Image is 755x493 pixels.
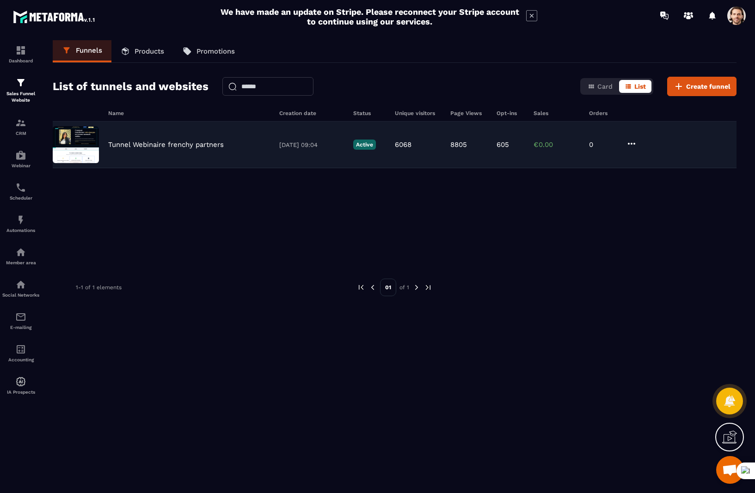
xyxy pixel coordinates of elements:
h6: Status [353,110,386,116]
div: Mở cuộc trò chuyện [716,456,744,484]
a: social-networksocial-networkSocial Networks [2,272,39,304]
p: Products [135,47,164,55]
p: IA Prospects [2,390,39,395]
p: Automations [2,228,39,233]
p: Promotions [196,47,235,55]
h6: Opt-ins [497,110,524,116]
a: schedulerschedulerScheduler [2,175,39,207]
p: 1-1 of 1 elements [76,284,122,291]
img: formation [15,45,26,56]
img: next [424,283,432,292]
p: Webinar [2,163,39,168]
img: accountant [15,344,26,355]
h6: Unique visitors [395,110,441,116]
p: CRM [2,131,39,136]
p: Active [353,140,376,150]
p: of 1 [399,284,409,291]
img: scheduler [15,182,26,193]
img: automations [15,247,26,258]
p: Funnels [76,46,102,55]
a: accountantaccountantAccounting [2,337,39,369]
p: Accounting [2,357,39,362]
h6: Sales [534,110,580,116]
h6: Name [108,110,270,116]
p: 01 [380,279,396,296]
a: formationformationDashboard [2,38,39,70]
p: 0 [589,140,617,149]
h2: We have made an update on Stripe. Please reconnect your Stripe account to continue using our serv... [218,7,522,26]
img: automations [15,214,26,225]
p: 6068 [395,140,411,149]
a: Products [111,40,173,62]
img: logo [13,8,96,25]
img: email [15,311,26,323]
span: Card [597,83,613,90]
p: €0.00 [534,140,580,149]
p: E-mailing [2,325,39,330]
p: Social Networks [2,292,39,298]
p: 605 [497,140,509,149]
img: formation [15,77,26,88]
h6: Creation date [279,110,344,116]
img: formation [15,117,26,128]
p: Sales Funnel Website [2,91,39,103]
p: Tunnel Webinaire frenchy partners [108,140,224,149]
p: Dashboard [2,58,39,63]
a: automationsautomationsMember area [2,240,39,272]
img: automations [15,150,26,161]
img: prev [357,283,365,292]
img: prev [368,283,377,292]
a: formationformationCRM [2,110,39,143]
img: social-network [15,279,26,290]
p: [DATE] 09:04 [279,141,344,148]
p: 8805 [450,140,467,149]
span: Create funnel [686,82,730,91]
a: Promotions [173,40,244,62]
img: automations [15,376,26,387]
a: emailemailE-mailing [2,304,39,337]
p: Member area [2,260,39,265]
button: List [619,80,651,93]
span: List [634,83,646,90]
button: Card [582,80,618,93]
a: automationsautomationsAutomations [2,207,39,240]
a: Funnels [53,40,111,62]
h6: Orders [589,110,617,116]
h2: List of tunnels and websites [53,77,209,96]
img: next [412,283,421,292]
a: automationsautomationsWebinar [2,143,39,175]
img: image [53,126,99,163]
a: formationformationSales Funnel Website [2,70,39,110]
h6: Page Views [450,110,487,116]
button: Create funnel [667,77,737,96]
p: Scheduler [2,195,39,201]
